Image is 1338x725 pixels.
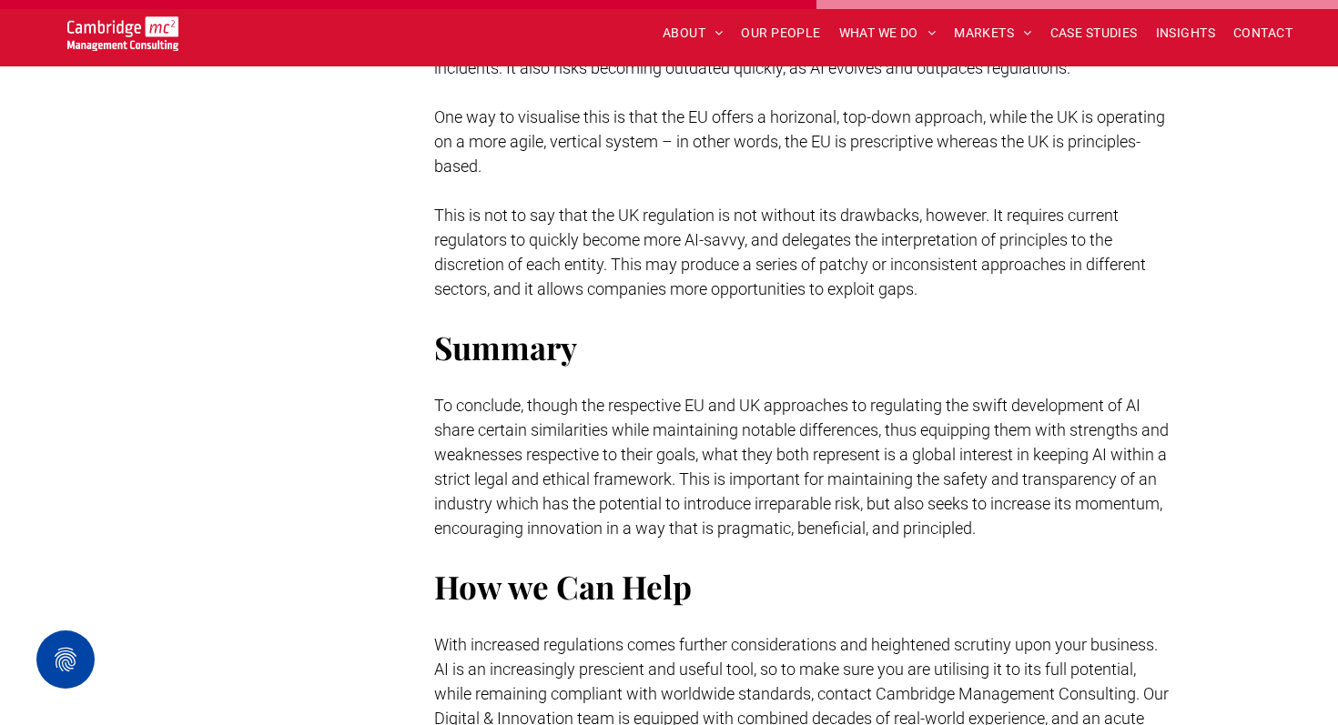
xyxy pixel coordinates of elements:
span: How we Can Help [434,565,692,608]
a: CONTACT [1224,19,1302,47]
a: Your Business Transformed | Cambridge Management Consulting [67,19,179,38]
img: Go to Homepage [67,16,179,51]
a: ABOUT [654,19,733,47]
span: To conclude, though the respective EU and UK approaches to regulating the swift development of AI... [434,396,1169,538]
a: OUR PEOPLE [732,19,829,47]
a: MARKETS [945,19,1040,47]
span: This is not to say that the UK regulation is not without its drawbacks, however. It requires curr... [434,206,1146,298]
a: INSIGHTS [1147,19,1224,47]
a: CASE STUDIES [1041,19,1147,47]
a: WHAT WE DO [830,19,946,47]
span: Summary [434,326,577,368]
span: One way to visualise this is that the EU offers a horizonal, top-down approach, while the UK is o... [434,107,1165,176]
